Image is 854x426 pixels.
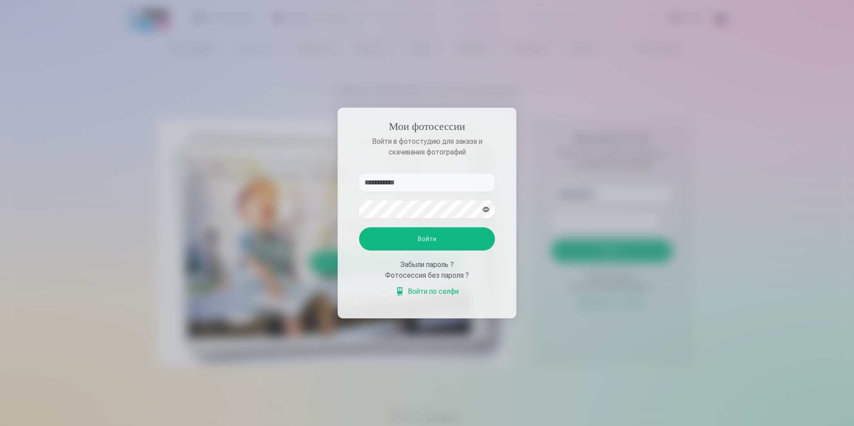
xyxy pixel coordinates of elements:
[350,120,504,136] h4: Мои фотосессии
[359,259,495,270] div: Забыли пароль ?
[350,136,504,158] p: Войти в фотостудию для заказа и скачивания фотографий
[359,270,495,281] div: Фотосессия без пароля ?
[395,286,459,297] a: Войти по селфи
[359,227,495,251] button: Войти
